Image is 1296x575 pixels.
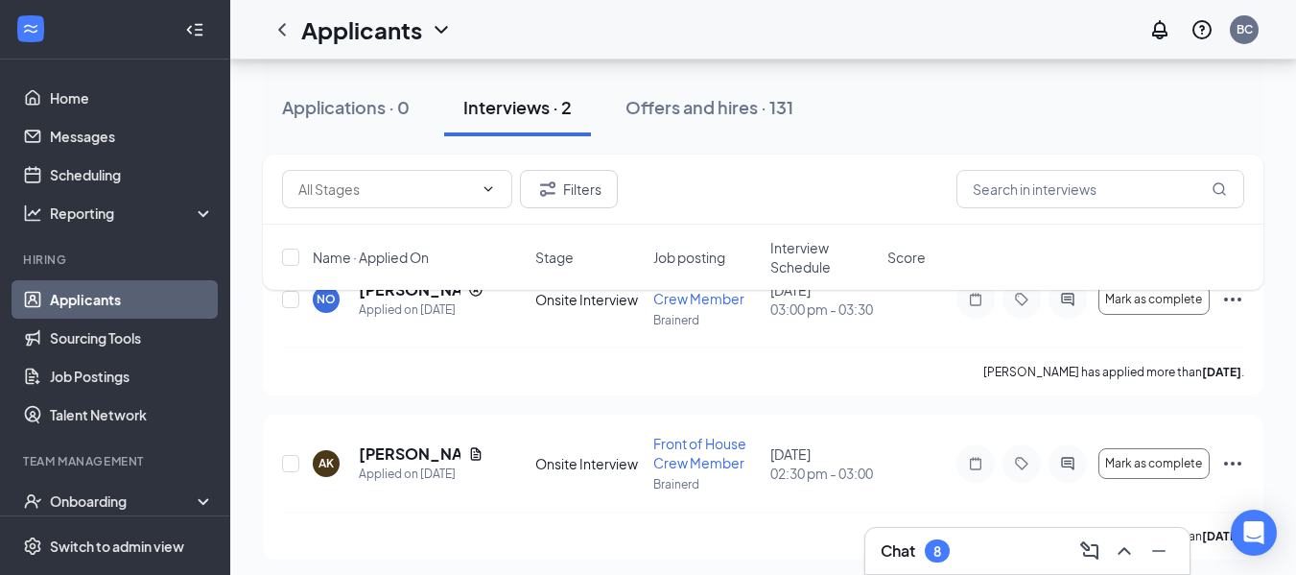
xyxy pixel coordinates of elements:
span: Front of House Crew Member [653,435,746,471]
span: Score [887,248,926,267]
div: 8 [933,543,941,560]
div: Onsite Interview [535,454,641,473]
div: Switch to admin view [50,537,184,556]
span: Name · Applied On [313,248,429,267]
svg: Document [468,446,483,462]
div: Applied on [DATE] [359,465,483,484]
svg: Ellipses [1221,452,1244,475]
a: Home [50,79,214,117]
button: Minimize [1143,536,1174,566]
button: Filter Filters [520,170,618,208]
button: Mark as complete [1098,448,1210,479]
svg: ChevronLeft [271,18,294,41]
svg: Analysis [23,204,42,223]
svg: Settings [23,537,42,556]
svg: QuestionInfo [1190,18,1214,41]
h5: [PERSON_NAME] [359,443,460,465]
div: Onboarding [50,491,198,511]
svg: MagnifyingGlass [1212,181,1227,197]
h1: Applicants [301,13,422,46]
p: Brainerd [653,312,759,328]
svg: ActiveChat [1056,456,1079,471]
span: Job posting [653,248,725,267]
svg: ComposeMessage [1078,539,1101,563]
span: Interview Schedule [770,238,876,276]
div: Open Intercom Messenger [1231,510,1277,556]
button: ChevronUp [1109,536,1140,566]
input: Search in interviews [956,170,1244,208]
span: Mark as complete [1105,457,1202,470]
h3: Chat [881,540,915,562]
p: Brainerd [653,476,759,492]
svg: Minimize [1147,539,1170,563]
div: Applied on [DATE] [359,300,483,320]
a: Scheduling [50,156,214,194]
svg: ChevronDown [481,181,496,197]
svg: ChevronDown [430,18,453,41]
div: Interviews · 2 [463,95,572,119]
div: BC [1237,21,1253,37]
span: Stage [535,248,574,267]
div: Offers and hires · 131 [625,95,793,119]
a: Messages [50,117,214,156]
div: AK [318,455,334,471]
svg: ChevronUp [1113,539,1136,563]
div: Team Management [23,453,210,469]
div: [DATE] [770,444,876,483]
div: Hiring [23,252,210,268]
svg: Filter [536,178,559,201]
svg: WorkstreamLogo [21,19,40,38]
a: Sourcing Tools [50,319,214,357]
a: Job Postings [50,357,214,395]
a: Talent Network [50,395,214,434]
svg: Collapse [185,20,204,39]
div: Applications · 0 [282,95,410,119]
b: [DATE] [1202,365,1241,379]
button: ComposeMessage [1074,536,1105,566]
a: Applicants [50,280,214,319]
p: [PERSON_NAME] has applied more than . [983,364,1244,380]
b: [DATE] [1202,529,1241,543]
svg: UserCheck [23,491,42,511]
input: All Stages [298,179,473,200]
div: Reporting [50,204,215,223]
svg: Tag [1010,456,1033,471]
span: 02:30 pm - 03:00 pm [770,464,876,483]
svg: Notifications [1148,18,1171,41]
svg: Note [964,456,987,471]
